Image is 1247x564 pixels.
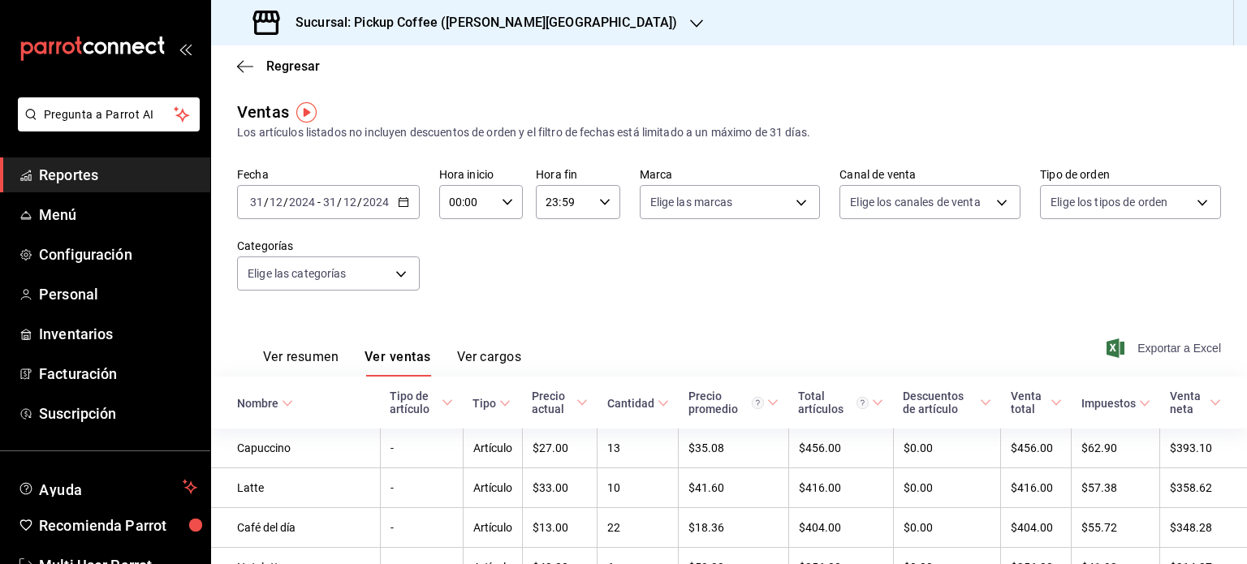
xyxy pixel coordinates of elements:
[640,169,821,180] label: Marca
[522,428,597,468] td: $27.00
[269,196,283,209] input: --
[598,468,679,508] td: 10
[266,58,320,74] span: Regresar
[237,397,278,410] div: Nombre
[322,196,337,209] input: --
[1160,468,1247,508] td: $358.62
[211,428,380,468] td: Capuccino
[317,196,321,209] span: -
[1170,390,1206,415] div: Venta neta
[337,196,342,209] span: /
[1011,390,1062,415] span: Venta total
[598,508,679,548] td: 22
[679,428,789,468] td: $35.08
[1001,428,1072,468] td: $456.00
[522,508,597,548] td: $13.00
[237,124,1221,141] div: Los artículos listados no incluyen descuentos de orden y el filtro de fechas está limitado a un m...
[1170,390,1221,415] span: Venta neta
[1001,468,1072,508] td: $416.00
[688,390,765,415] div: Precio promedio
[380,468,463,508] td: -
[1160,508,1247,548] td: $348.28
[532,390,587,415] span: Precio actual
[850,194,980,210] span: Elige los canales de venta
[752,397,764,409] svg: Precio promedio = Total artículos / cantidad
[903,390,977,415] div: Descuentos de artículo
[679,468,789,508] td: $41.60
[903,390,991,415] span: Descuentos de artículo
[283,196,288,209] span: /
[237,58,320,74] button: Regresar
[788,508,893,548] td: $404.00
[1081,397,1136,410] div: Impuestos
[39,403,197,424] span: Suscripción
[263,349,339,377] button: Ver resumen
[893,508,1001,548] td: $0.00
[463,428,522,468] td: Artículo
[1072,428,1160,468] td: $62.90
[839,169,1020,180] label: Canal de venta
[39,243,197,265] span: Configuración
[39,164,197,186] span: Reportes
[857,397,869,409] svg: El total artículos considera cambios de precios en los artículos así como costos adicionales por ...
[1160,428,1247,468] td: $393.10
[343,196,357,209] input: --
[1051,194,1167,210] span: Elige los tipos de orden
[380,428,463,468] td: -
[211,508,380,548] td: Café del día
[39,514,197,536] span: Recomienda Parrot
[532,390,572,415] div: Precio actual
[39,204,197,226] span: Menú
[788,428,893,468] td: $456.00
[296,102,317,123] img: Tooltip marker
[237,169,420,180] label: Fecha
[365,349,431,377] button: Ver ventas
[1072,468,1160,508] td: $57.38
[472,397,496,410] div: Tipo
[380,508,463,548] td: -
[179,42,192,55] button: open_drawer_menu
[357,196,362,209] span: /
[439,169,523,180] label: Hora inicio
[679,508,789,548] td: $18.36
[362,196,390,209] input: ----
[1110,338,1221,358] button: Exportar a Excel
[688,390,779,415] span: Precio promedio
[237,240,420,252] label: Categorías
[1001,508,1072,548] td: $404.00
[11,118,200,135] a: Pregunta a Parrot AI
[390,390,453,415] span: Tipo de artículo
[798,390,869,415] div: Total artículos
[598,428,679,468] td: 13
[390,390,438,415] div: Tipo de artículo
[248,265,347,282] span: Elige las categorías
[798,390,883,415] span: Total artículos
[18,97,200,131] button: Pregunta a Parrot AI
[39,477,176,497] span: Ayuda
[536,169,619,180] label: Hora fin
[249,196,264,209] input: --
[472,397,511,410] span: Tipo
[39,323,197,345] span: Inventarios
[237,397,293,410] span: Nombre
[463,508,522,548] td: Artículo
[288,196,316,209] input: ----
[788,468,893,508] td: $416.00
[1072,508,1160,548] td: $55.72
[607,397,654,410] div: Cantidad
[263,349,521,377] div: navigation tabs
[1040,169,1221,180] label: Tipo de orden
[264,196,269,209] span: /
[893,428,1001,468] td: $0.00
[39,283,197,305] span: Personal
[1081,397,1150,410] span: Impuestos
[211,468,380,508] td: Latte
[650,194,733,210] span: Elige las marcas
[39,363,197,385] span: Facturación
[893,468,1001,508] td: $0.00
[457,349,522,377] button: Ver cargos
[44,106,175,123] span: Pregunta a Parrot AI
[522,468,597,508] td: $33.00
